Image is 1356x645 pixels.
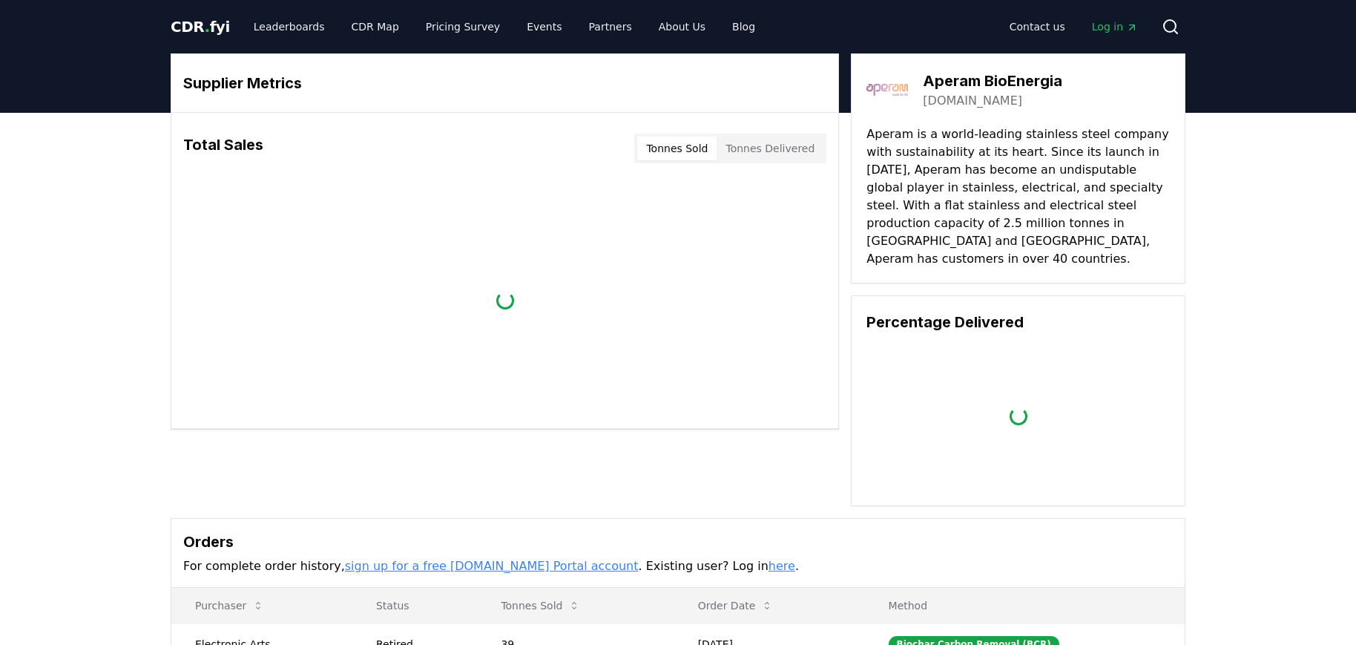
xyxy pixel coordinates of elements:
div: loading [1007,406,1028,427]
span: CDR fyi [171,18,230,36]
p: Status [364,598,465,613]
h3: Supplier Metrics [183,72,826,94]
h3: Aperam BioEnergia [923,70,1062,92]
a: CDR Map [340,13,411,40]
button: Tonnes Sold [489,591,592,621]
h3: Orders [183,531,1173,553]
button: Order Date [686,591,786,621]
p: Aperam is a world-leading stainless steel company with sustainability at its heart. Since its lau... [866,125,1170,268]
div: loading [494,289,515,310]
button: Tonnes Delivered [717,137,823,160]
a: Pricing Survey [414,13,512,40]
a: Blog [720,13,767,40]
a: Log in [1080,13,1150,40]
a: sign up for a free [DOMAIN_NAME] Portal account [345,559,639,573]
a: [DOMAIN_NAME] [923,92,1022,110]
a: Events [515,13,573,40]
p: Method [877,598,1173,613]
a: CDR.fyi [171,16,230,37]
h3: Percentage Delivered [866,311,1170,333]
img: Aperam BioEnergia-logo [866,69,908,111]
h3: Total Sales [183,134,263,163]
nav: Main [998,13,1150,40]
button: Tonnes Sold [637,137,717,160]
a: Leaderboards [242,13,337,40]
a: Contact us [998,13,1077,40]
span: . [205,18,210,36]
nav: Main [242,13,767,40]
button: Purchaser [183,591,276,621]
span: Log in [1092,19,1138,34]
p: For complete order history, . Existing user? Log in . [183,557,1173,575]
a: here [768,559,795,573]
a: About Us [647,13,717,40]
a: Partners [577,13,644,40]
